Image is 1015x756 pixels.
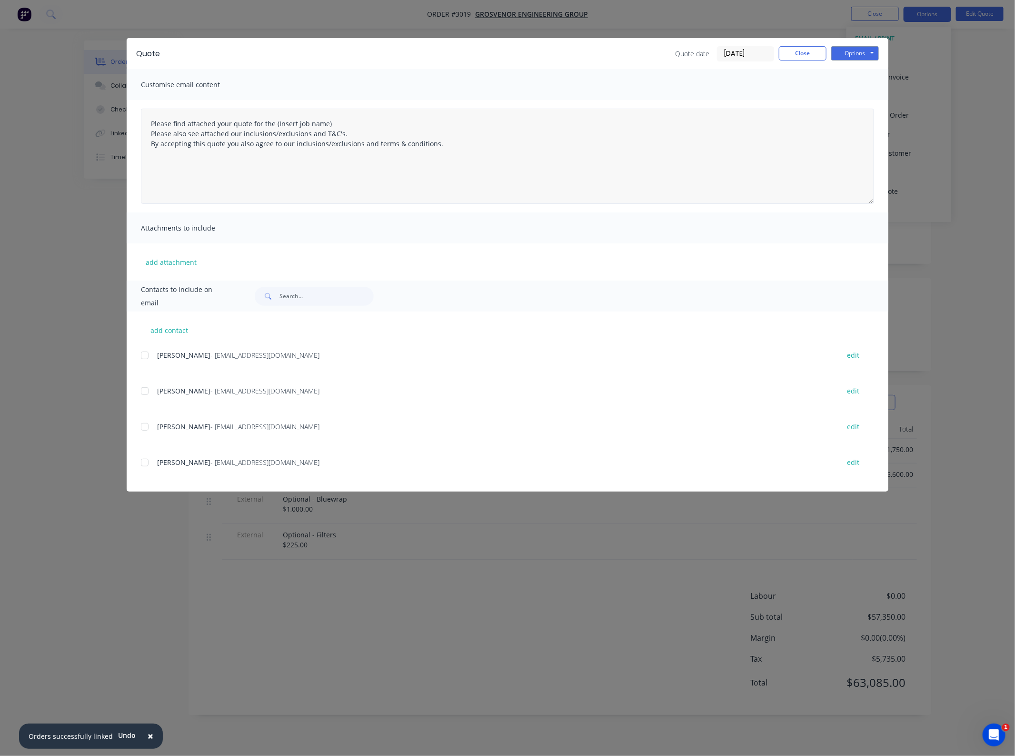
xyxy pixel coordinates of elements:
[841,384,865,397] button: edit
[157,386,210,395] span: [PERSON_NAME]
[841,349,865,362] button: edit
[141,222,246,235] span: Attachments to include
[983,724,1005,746] iframe: Intercom live chat
[141,323,198,337] button: add contact
[157,458,210,467] span: [PERSON_NAME]
[148,729,153,743] span: ×
[157,422,210,431] span: [PERSON_NAME]
[210,386,319,395] span: - [EMAIL_ADDRESS][DOMAIN_NAME]
[113,728,141,743] button: Undo
[29,731,113,741] div: Orders successfully linked
[136,48,160,60] div: Quote
[841,420,865,433] button: edit
[210,422,319,431] span: - [EMAIL_ADDRESS][DOMAIN_NAME]
[157,351,210,360] span: [PERSON_NAME]
[210,458,319,467] span: - [EMAIL_ADDRESS][DOMAIN_NAME]
[675,49,709,59] span: Quote date
[210,351,319,360] span: - [EMAIL_ADDRESS][DOMAIN_NAME]
[141,109,874,204] textarea: Please find attached your quote for the (Insert job name) Please also see attached our inclusions...
[831,46,879,60] button: Options
[779,46,826,60] button: Close
[141,283,231,310] span: Contacts to include on email
[841,456,865,469] button: edit
[279,287,374,306] input: Search...
[141,255,201,269] button: add attachment
[1002,724,1010,731] span: 1
[138,725,163,748] button: Close
[141,78,246,91] span: Customise email content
